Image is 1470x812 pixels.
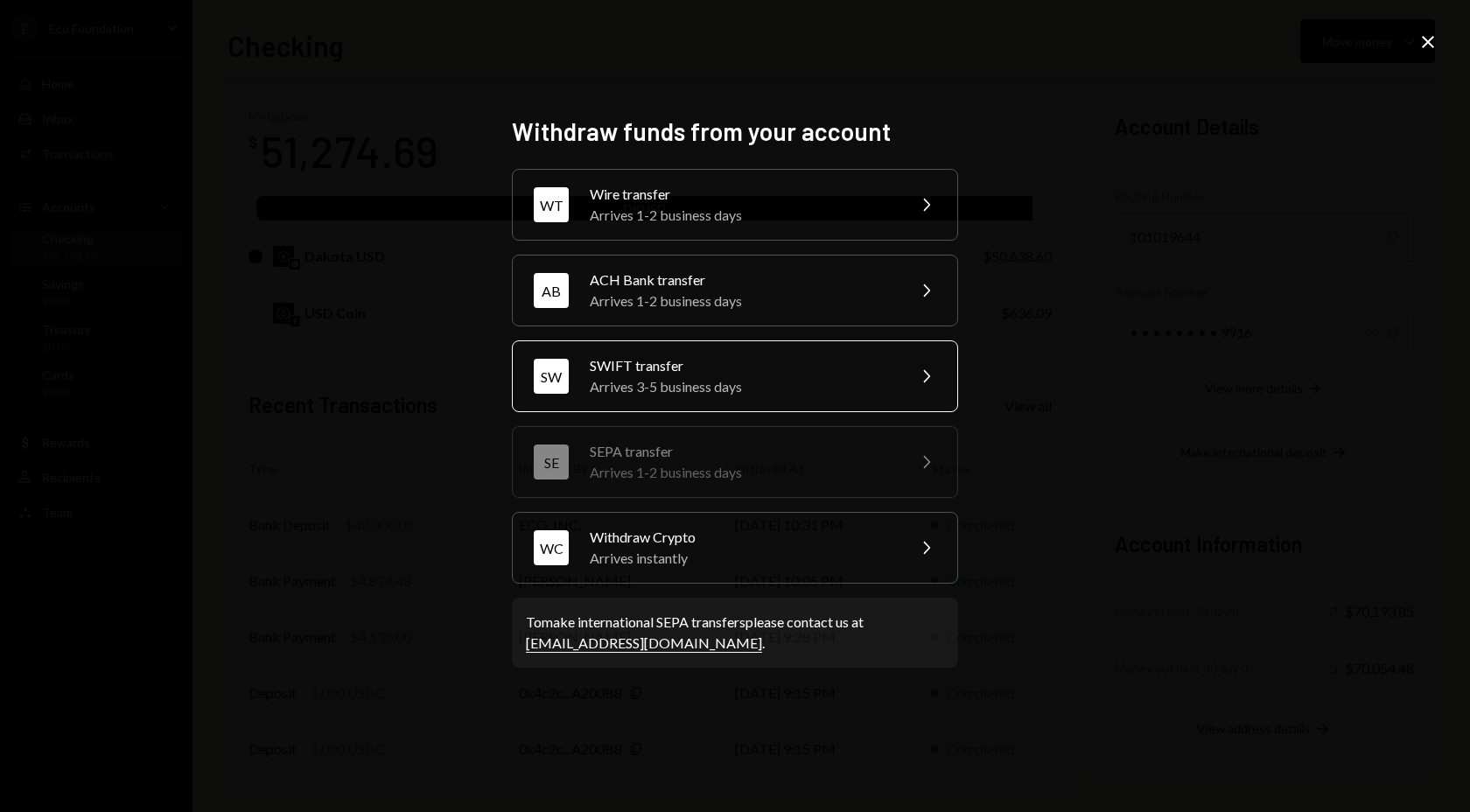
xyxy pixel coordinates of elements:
div: SE [534,444,569,479]
button: SESEPA transferArrives 1-2 business days [512,426,958,498]
a: [EMAIL_ADDRESS][DOMAIN_NAME] [526,634,762,653]
div: Arrives instantly [590,548,894,569]
div: Arrives 3-5 business days [590,376,894,397]
div: To make international SEPA transfers please contact us at . [526,612,944,654]
div: Withdraw Crypto [590,527,894,548]
div: AB [534,273,569,308]
div: WC [534,530,569,565]
button: ABACH Bank transferArrives 1-2 business days [512,255,958,326]
div: Arrives 1-2 business days [590,462,894,483]
button: WTWire transferArrives 1-2 business days [512,169,958,241]
div: Wire transfer [590,184,894,205]
div: SW [534,359,569,394]
div: ACH Bank transfer [590,269,894,290]
div: SEPA transfer [590,441,894,462]
button: SWSWIFT transferArrives 3-5 business days [512,340,958,412]
div: SWIFT transfer [590,355,894,376]
h2: Withdraw funds from your account [512,115,958,149]
div: Arrives 1-2 business days [590,205,894,226]
div: Arrives 1-2 business days [590,290,894,311]
button: WCWithdraw CryptoArrives instantly [512,512,958,584]
div: WT [534,187,569,222]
